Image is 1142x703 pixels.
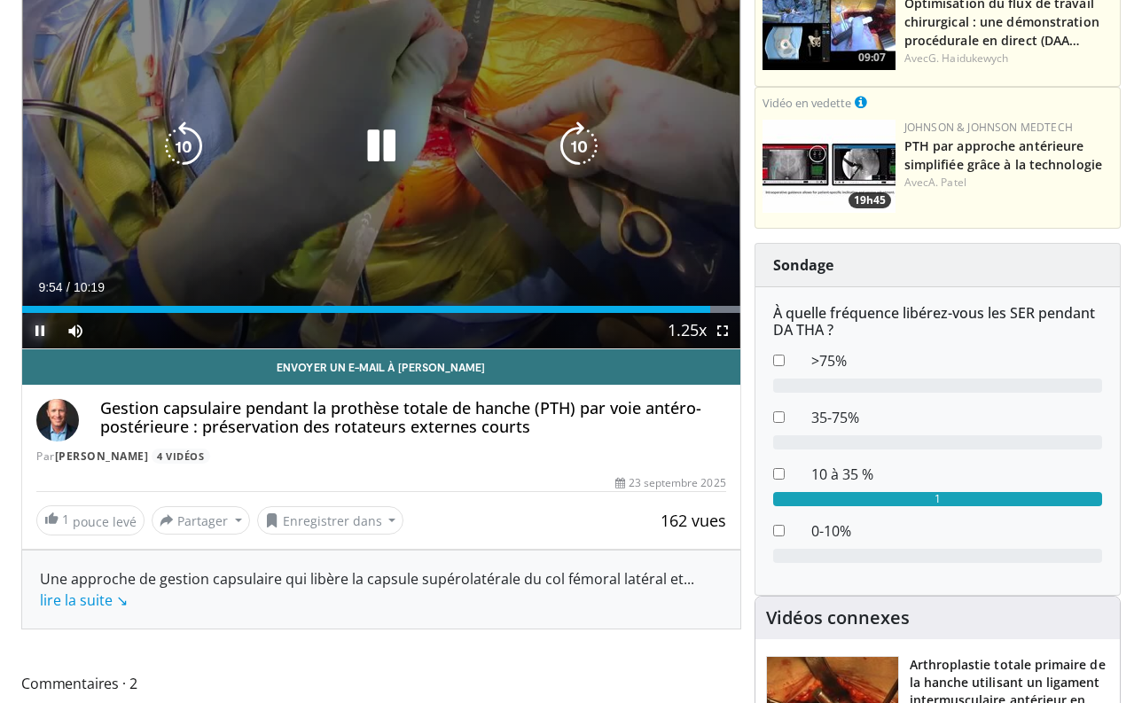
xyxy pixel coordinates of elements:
font: 1 [62,511,69,527]
a: Johnson & Johnson MedTech [904,120,1073,135]
font: 2 [129,674,137,693]
font: Avec [904,51,928,66]
a: A. Patel [928,175,966,190]
a: 4 vidéos [152,449,210,464]
font: Vidéos connexes [766,605,910,629]
font: pouce levé [73,513,137,530]
font: Commentaires [21,674,119,693]
font: 10 à 35 % [811,465,873,484]
div: Progress Bar [22,306,740,313]
button: Playback Rate [669,313,705,348]
font: Sondage [773,255,833,275]
a: 19h45 [763,120,896,213]
font: Une approche de gestion capsulaire qui libère la capsule supérolatérale du col fémoral latéral et [40,569,684,589]
font: 19h45 [854,192,886,207]
a: Envoyer un e-mail à [PERSON_NAME] [22,349,740,385]
font: ... [684,569,694,589]
button: Fullscreen [705,313,740,348]
font: Avec [904,175,928,190]
font: Envoyer un e-mail à [PERSON_NAME] [277,361,485,373]
font: Vidéo en vedette [763,95,851,111]
font: 23 septembre 2025 [629,475,726,490]
span: / [66,280,70,294]
button: Mute [58,313,93,348]
font: 35-75% [811,408,859,427]
a: PTH par approche antérieure simplifiée grâce à la technologie [904,137,1102,173]
span: 10:19 [74,280,105,294]
a: lire la suite ↘ [40,590,128,610]
font: À quelle fréquence libérez-vous les SER pendant DA THA ? [773,303,1095,340]
font: 1 [935,491,941,506]
font: 0-10% [811,521,851,541]
font: >75% [811,351,847,371]
font: 09:07 [858,50,886,65]
img: Avatar [36,399,79,441]
font: Enregistrer dans [283,512,382,529]
a: G. Haidukewych [928,51,1008,66]
span: 9:54 [38,280,62,294]
button: Partager [152,506,250,535]
font: Gestion capsulaire pendant la prothèse totale de hanche (PTH) par voie antéro-postérieure : prése... [100,397,701,438]
font: Par [36,449,55,464]
font: Partager [177,512,228,529]
button: Pause [22,313,58,348]
img: 06bb1c17-1231-4454-8f12-6191b0b3b81a.150x105_q85_crop-smart_upscale.jpg [763,120,896,213]
a: 1 pouce levé [36,505,145,535]
font: 4 vidéos [157,449,204,463]
a: [PERSON_NAME] [55,449,149,464]
button: Enregistrer dans [257,506,404,535]
font: 162 vues [661,510,726,531]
